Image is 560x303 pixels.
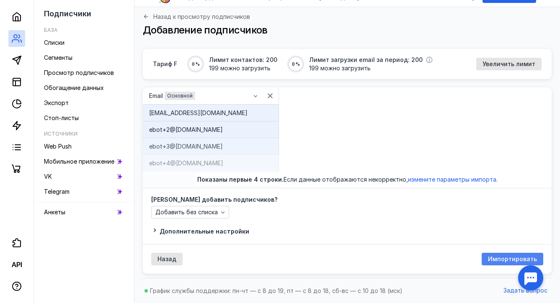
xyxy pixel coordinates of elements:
[41,111,127,125] a: Стоп-листы
[209,56,277,64] span: Лимит контактов: 200
[499,285,552,297] button: Задать вопрос
[153,60,177,68] span: Тариф F
[41,96,127,110] a: Экспорт
[41,36,127,49] a: Списки
[151,206,229,218] button: Добавить без списка
[44,131,77,137] h5: Источники
[483,61,535,68] span: Увеличить лимит
[44,173,52,180] span: VK
[503,287,547,294] span: Задать вопрос
[309,64,433,72] span: 199 можно загрузить
[157,256,176,263] span: Назад
[151,227,249,236] button: Дополнительные настройки
[44,27,57,33] h5: База
[41,140,127,153] a: Web Push
[476,58,542,70] button: Увеличить лимит
[197,176,284,183] span: Показаны первые 4 строки.
[143,24,268,36] span: Добавление подписчиков
[167,92,193,99] span: Основной
[41,66,127,80] a: Просмотр подписчиков
[155,209,218,216] span: Добавить без списка
[44,99,69,106] span: Экспорт
[151,197,278,203] span: [PERSON_NAME] добавить подписчиков?
[41,81,127,95] a: Обогащение данных
[284,176,498,183] span: Если данные отображаются некорректно, .
[41,170,127,183] a: VK
[44,9,91,18] span: Подписчики
[44,84,104,91] span: Обогащение данных
[149,109,272,117] div: [EMAIL_ADDRESS][DOMAIN_NAME]
[482,253,543,265] button: Импортировать
[408,176,496,183] span: измените параметры импорта
[151,253,183,265] button: Назад
[488,256,537,263] span: Импортировать
[44,143,72,150] span: Web Push
[149,126,272,134] div: ebot+2@[DOMAIN_NAME]
[309,56,423,64] span: Лимит загрузки email за период: 200
[160,228,249,235] span: Дополнительные настройки
[149,92,163,100] span: Email
[150,287,403,294] span: График службы поддержки: пн-чт — с 8 до 19, пт — с 8 до 18, сб-вс — с 10 до 18 (мск)
[41,185,127,198] a: Telegram
[143,13,250,20] a: Назад к просмотру подписчиков
[41,205,127,219] a: Анкеты
[44,158,114,165] span: Мобильное приложение
[149,159,272,167] div: ebot+4@[DOMAIN_NAME]
[145,90,262,102] button: EmailОсновной
[209,64,277,72] span: 199 можно загрузить
[153,14,250,20] span: Назад к просмотру подписчиков
[41,51,127,64] a: Сегменты
[44,54,72,61] span: Сегменты
[44,69,114,76] span: Просмотр подписчиков
[44,208,65,216] span: Анкеты
[41,155,127,168] a: Мобильное приложение
[44,188,70,195] span: Telegram
[149,142,272,151] div: ebot+3@[DOMAIN_NAME]
[408,175,496,184] button: измените параметры импорта
[44,39,65,46] span: Списки
[44,114,79,121] span: Стоп-листы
